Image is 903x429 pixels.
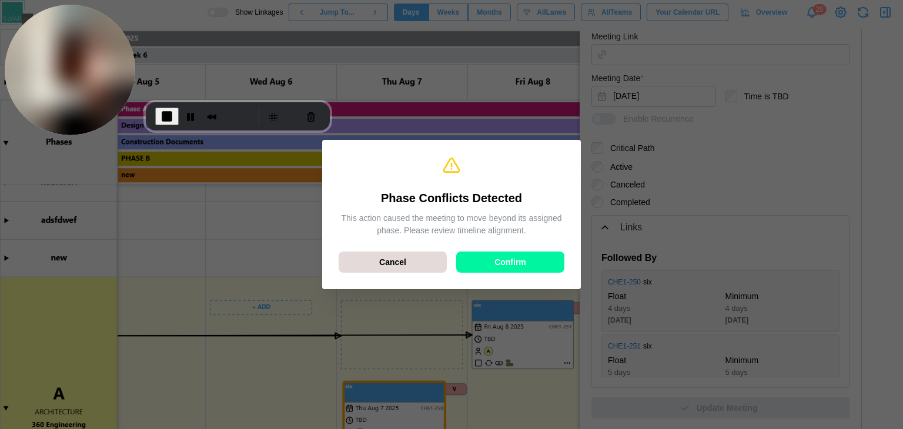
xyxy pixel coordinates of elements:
[339,252,447,273] button: Cancel
[494,252,526,272] span: Confirm
[379,252,406,272] span: Cancel
[339,189,564,207] div: Phase Conflicts Detected
[456,252,564,273] button: Confirm
[339,212,564,237] div: This action caused the meeting to move beyond its assigned phase. Please review timeline alignment.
